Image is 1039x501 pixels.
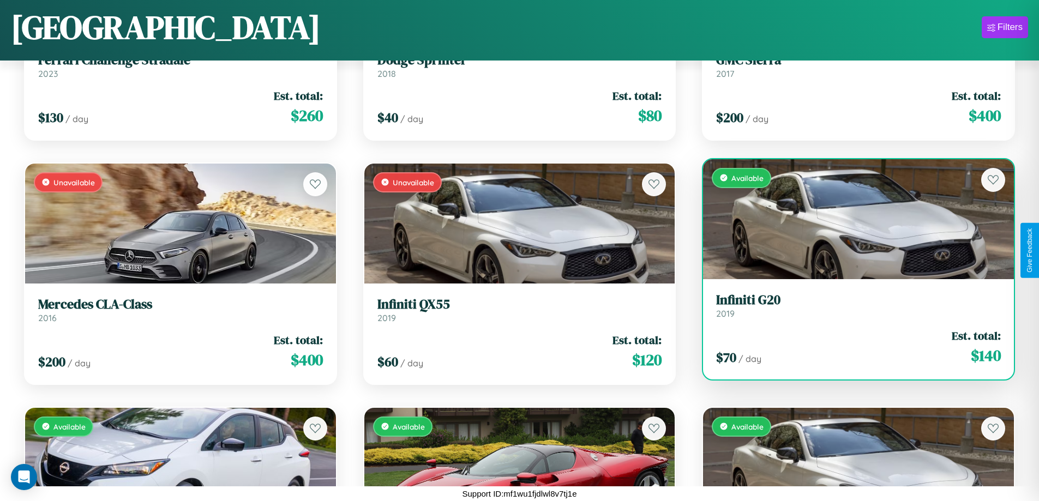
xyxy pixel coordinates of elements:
[612,332,662,348] span: Est. total:
[393,178,434,187] span: Unavailable
[982,16,1028,38] button: Filters
[38,68,58,79] span: 2023
[738,353,761,364] span: / day
[377,68,396,79] span: 2018
[716,308,735,319] span: 2019
[731,173,764,183] span: Available
[400,358,423,369] span: / day
[38,52,323,68] h3: Ferrari Challenge Stradale
[38,297,323,312] h3: Mercedes CLA-Class
[612,88,662,104] span: Est. total:
[53,178,95,187] span: Unavailable
[952,88,1001,104] span: Est. total:
[377,312,396,323] span: 2019
[274,332,323,348] span: Est. total:
[731,422,764,431] span: Available
[716,68,734,79] span: 2017
[632,349,662,371] span: $ 120
[377,353,398,371] span: $ 60
[716,108,743,126] span: $ 200
[291,105,323,126] span: $ 260
[998,22,1023,33] div: Filters
[11,5,321,50] h1: [GEOGRAPHIC_DATA]
[377,108,398,126] span: $ 40
[53,422,86,431] span: Available
[393,422,425,431] span: Available
[400,113,423,124] span: / day
[952,328,1001,343] span: Est. total:
[716,292,1001,319] a: Infiniti G202019
[38,52,323,79] a: Ferrari Challenge Stradale2023
[716,52,1001,79] a: GMC Sierra2017
[38,353,65,371] span: $ 200
[716,292,1001,308] h3: Infiniti G20
[462,486,576,501] p: Support ID: mf1wu1fjdlwl8v7tj1e
[274,88,323,104] span: Est. total:
[38,312,57,323] span: 2016
[969,105,1001,126] span: $ 400
[377,52,662,68] h3: Dodge Sprinter
[291,349,323,371] span: $ 400
[377,297,662,312] h3: Infiniti QX55
[11,464,37,490] div: Open Intercom Messenger
[1026,228,1034,273] div: Give Feedback
[377,297,662,323] a: Infiniti QX552019
[971,345,1001,366] span: $ 140
[68,358,91,369] span: / day
[38,108,63,126] span: $ 130
[716,52,1001,68] h3: GMC Sierra
[377,52,662,79] a: Dodge Sprinter2018
[716,348,736,366] span: $ 70
[38,297,323,323] a: Mercedes CLA-Class2016
[638,105,662,126] span: $ 80
[746,113,768,124] span: / day
[65,113,88,124] span: / day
